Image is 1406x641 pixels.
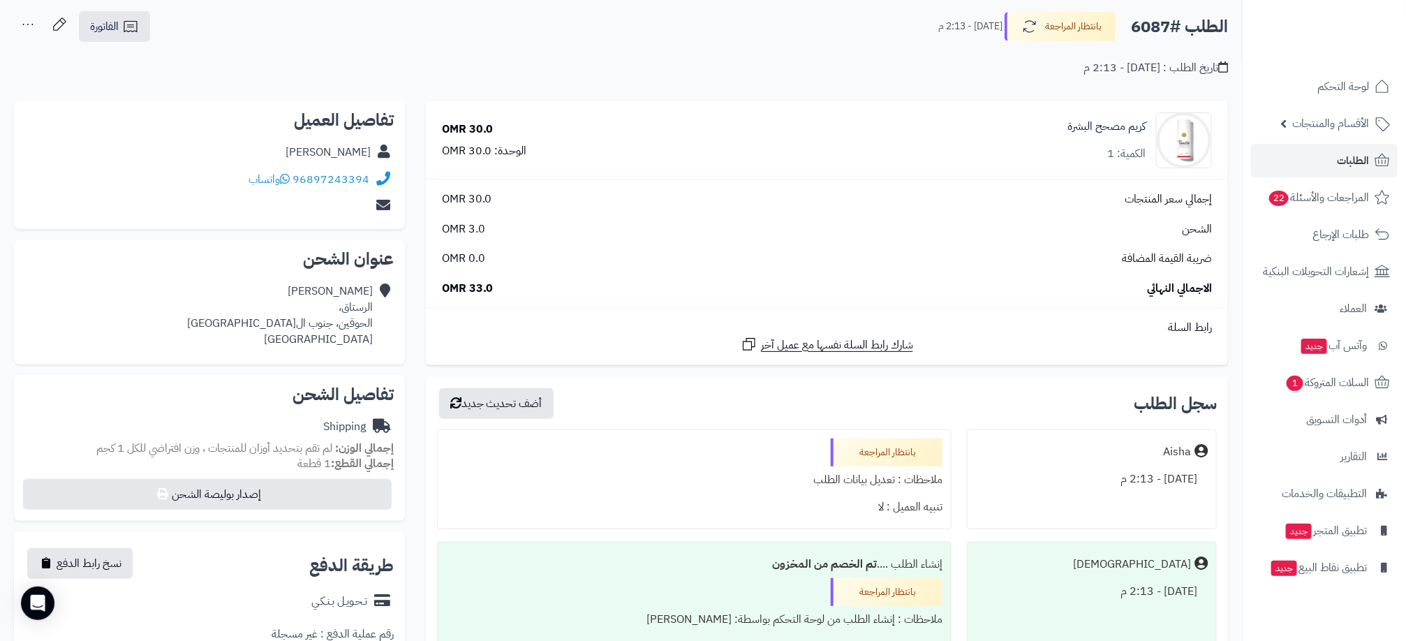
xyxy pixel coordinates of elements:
a: العملاء [1251,292,1398,325]
img: logo-2.png [1311,35,1393,64]
h2: الطلب #6087 [1131,13,1228,41]
h2: طريقة الدفع [309,557,394,574]
img: 1739574034-cm4q23r2z0e1f01kldwat3g4p__D9_83_D8_B1_D9_8A_D9_85__D9_85_D8_B5_D8_AD_D8_AD__D8_A7_D9_... [1157,112,1211,168]
a: إشعارات التحويلات البنكية [1251,255,1398,288]
div: تـحـويـل بـنـكـي [311,594,367,610]
a: المراجعات والأسئلة22 [1251,181,1398,214]
span: الفاتورة [90,18,119,35]
div: تاريخ الطلب : [DATE] - 2:13 م [1083,60,1228,76]
div: [DATE] - 2:13 م [976,578,1208,605]
span: جديد [1286,524,1312,539]
strong: إجمالي الوزن: [335,440,394,457]
a: كريم مصحح البشرة [1067,119,1146,135]
span: لوحة التحكم [1317,77,1369,96]
div: Shipping [323,419,366,435]
a: تطبيق نقاط البيعجديد [1251,551,1398,584]
span: 33.0 OMR [442,281,494,297]
a: 96897243394 [293,171,369,188]
div: ملاحظات : تعديل بيانات الطلب [446,466,942,494]
span: المراجعات والأسئلة [1268,188,1369,207]
a: طلبات الإرجاع [1251,218,1398,251]
h2: تفاصيل العميل [25,112,394,128]
div: بانتظار المراجعة [831,439,942,466]
small: [DATE] - 2:13 م [938,20,1002,34]
span: نسخ رابط الدفع [57,555,121,572]
span: لم تقم بتحديد أوزان للمنتجات ، وزن افتراضي للكل 1 كجم [96,440,332,457]
span: تطبيق نقاط البيع [1270,558,1367,577]
a: أدوات التسويق [1251,403,1398,436]
div: الكمية: 1 [1107,146,1146,162]
div: الوحدة: 30.0 OMR [442,143,527,159]
a: وآتس آبجديد [1251,329,1398,362]
span: التطبيقات والخدمات [1282,484,1367,503]
b: تم الخصم من المخزون [772,556,877,573]
span: طلبات الإرجاع [1312,225,1369,244]
a: التطبيقات والخدمات [1251,477,1398,510]
span: شارك رابط السلة نفسها مع عميل آخر [761,337,913,353]
div: إنشاء الطلب .... [446,551,942,578]
span: الطلبات [1337,151,1369,170]
a: واتساب [249,171,290,188]
h2: عنوان الشحن [25,251,394,267]
div: رابط السلة [431,320,1222,336]
div: ملاحظات : إنشاء الطلب من لوحة التحكم بواسطة: [PERSON_NAME] [446,606,942,633]
span: جديد [1271,561,1297,576]
div: [PERSON_NAME] [286,145,371,161]
div: [PERSON_NAME] الرستاق، الحوقين، جنوب ال[GEOGRAPHIC_DATA] [GEOGRAPHIC_DATA] [187,283,373,347]
span: الشحن [1182,221,1212,237]
a: شارك رابط السلة نفسها مع عميل آخر [741,336,913,353]
button: إصدار بوليصة الشحن [23,479,392,510]
div: تنبيه العميل : لا [446,494,942,521]
a: السلات المتروكة1 [1251,366,1398,399]
a: لوحة التحكم [1251,70,1398,103]
div: [DEMOGRAPHIC_DATA] [1073,557,1191,573]
span: 22 [1269,191,1289,206]
span: ضريبة القيمة المضافة [1122,251,1212,267]
div: بانتظار المراجعة [831,578,942,606]
span: 1 [1287,376,1303,391]
small: 1 قطعة [297,455,394,472]
div: 30.0 OMR [442,121,494,138]
span: الاجمالي النهائي [1147,281,1212,297]
span: الأقسام والمنتجات [1292,114,1369,133]
button: أضف تحديث جديد [439,388,554,419]
button: نسخ رابط الدفع [27,548,133,579]
strong: إجمالي القطع: [331,455,394,472]
span: إشعارات التحويلات البنكية [1263,262,1369,281]
a: تطبيق المتجرجديد [1251,514,1398,547]
div: Aisha [1163,444,1191,460]
h2: تفاصيل الشحن [25,386,394,403]
button: بانتظار المراجعة [1005,12,1116,41]
a: التقارير [1251,440,1398,473]
span: أدوات التسويق [1306,410,1367,429]
span: تطبيق المتجر [1285,521,1367,540]
h3: سجل الطلب [1134,395,1217,412]
span: إجمالي سعر المنتجات [1125,191,1212,207]
span: التقارير [1340,447,1367,466]
a: الطلبات [1251,144,1398,177]
span: وآتس آب [1300,336,1367,355]
span: السلات المتروكة [1285,373,1369,392]
span: 30.0 OMR [442,191,492,207]
span: جديد [1301,339,1327,354]
div: [DATE] - 2:13 م [976,466,1208,493]
div: Open Intercom Messenger [21,587,54,620]
span: 0.0 OMR [442,251,485,267]
a: الفاتورة [79,11,150,42]
span: العملاء [1340,299,1367,318]
span: 3.0 OMR [442,221,485,237]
